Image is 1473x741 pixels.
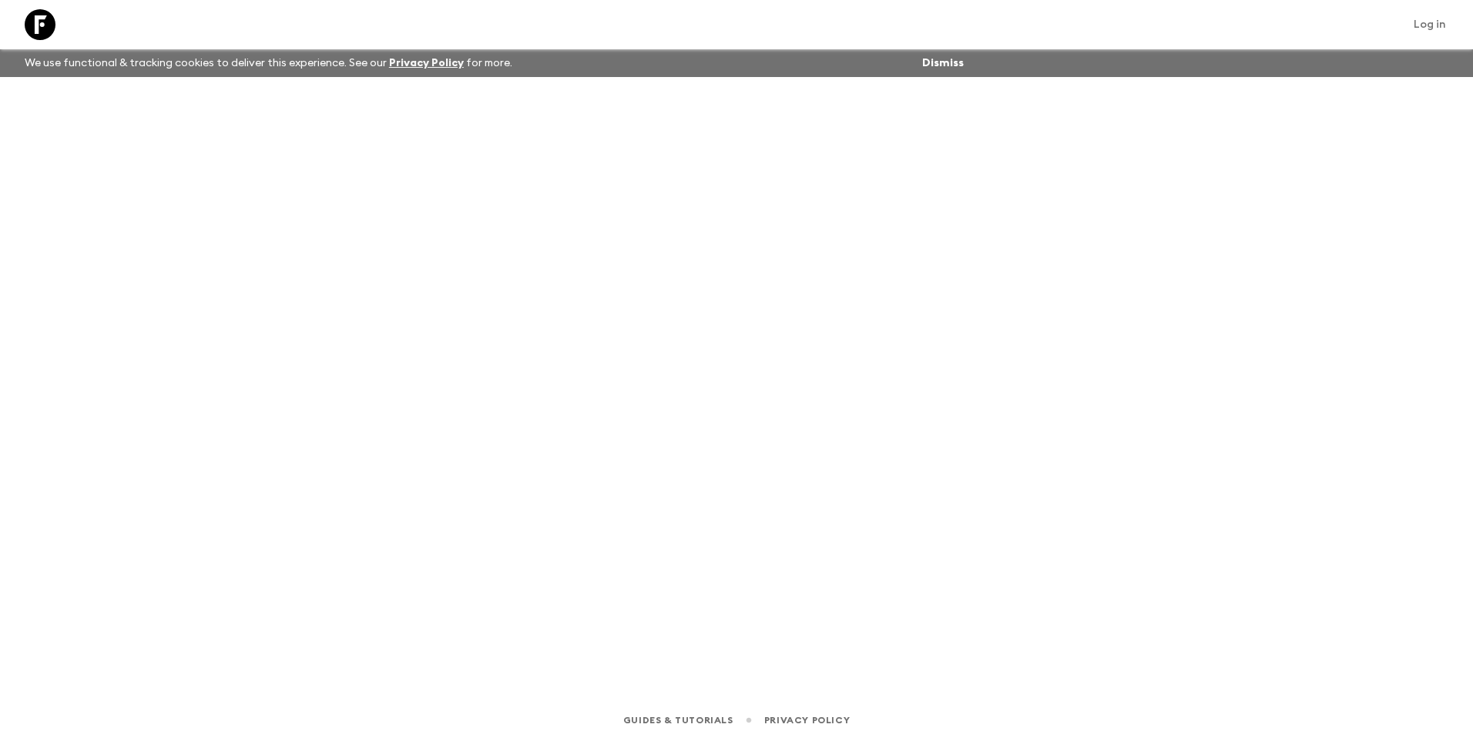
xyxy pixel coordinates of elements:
a: Privacy Policy [389,58,464,69]
a: Privacy Policy [764,712,850,729]
a: Log in [1405,14,1455,35]
p: We use functional & tracking cookies to deliver this experience. See our for more. [18,49,518,77]
a: Guides & Tutorials [623,712,733,729]
button: Dismiss [918,52,968,74]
